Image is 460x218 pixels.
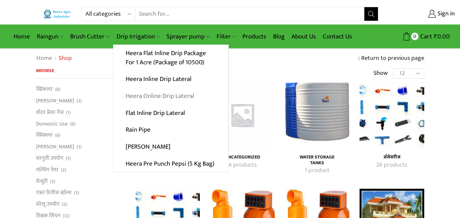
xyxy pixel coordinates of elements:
a: [PERSON_NAME] [36,95,74,107]
span: (5) [66,155,71,162]
a: Flat Inline Drip Lateral [113,104,228,121]
a: Home [10,29,33,45]
a: Return to previous page [361,54,424,63]
a: Visit product category Uncategorized [210,83,274,147]
a: Visit product category अ‍ॅसेसरीज [367,154,416,160]
a: Rain Pipe [113,121,228,138]
span: (2) [61,167,66,173]
a: Products [239,29,270,45]
a: Blog [270,29,288,45]
img: Uncategorized [210,83,274,147]
span: Sign in [436,10,455,18]
a: Domestic Use [36,118,68,130]
a: वॉटर प्रेशर गेज [36,106,64,118]
span: (6) [70,121,75,128]
a: Sign in [388,8,455,20]
span: (6) [55,132,60,139]
a: 0 Cart ₹0.00 [385,30,450,43]
h4: अ‍ॅसेसरीज [367,154,416,160]
mark: 4 products [228,161,257,170]
a: Filter [213,29,239,45]
a: Visit product category अ‍ॅसेसरीज [360,83,424,147]
a: मल्चिंग पेपर [36,164,59,175]
input: Search for... [136,7,364,21]
h4: Uncategorized [218,154,267,160]
span: Cart [418,32,432,41]
img: अ‍ॅसेसरीज [360,83,424,147]
span: Show [374,69,388,78]
a: Visit product category Uncategorized [218,154,267,160]
nav: Breadcrumb [36,54,72,63]
h4: Water Storage Tanks [292,154,342,166]
a: Visit product category Water Storage Tanks [285,83,349,147]
a: स्प्रिंकलर [36,85,53,95]
span: (5) [50,178,55,185]
a: Sprayer pump [163,29,213,45]
img: Water Storage Tanks [285,83,349,147]
span: (3) [77,144,82,150]
a: Contact Us [319,29,355,45]
a: Heera Inline Drip Lateral [113,71,228,88]
span: (5) [62,201,67,208]
span: ₹ [434,31,437,42]
a: वेन्चुरी [36,175,48,187]
a: Brush Cutter [67,29,113,45]
a: Visit product category Uncategorized [218,161,267,170]
span: (1) [66,109,70,116]
span: (3) [74,189,79,196]
bdi: 0.00 [434,31,450,42]
button: Search button [364,7,378,21]
a: Raingun [33,29,67,45]
a: घरेलू उपयोग [36,199,60,210]
a: Home [36,54,52,63]
a: एअर रिलीज व्हाॅल्व [36,187,72,199]
a: Heera Flat Inline Drip Package For 1 Acre (Package of 10500) [113,45,228,71]
span: (6) [55,86,60,93]
a: स्प्रिंकलर [36,130,53,141]
h1: Shop [59,55,72,62]
a: Heera Online Drip Lateral [113,88,228,105]
mark: 1 product [305,166,330,175]
a: Visit product category अ‍ॅसेसरीज [367,161,416,170]
a: About Us [288,29,319,45]
span: 0 [411,33,418,40]
a: [PERSON_NAME] [36,141,74,153]
a: [PERSON_NAME] [113,138,228,155]
a: Heera Pre Punch Pepsi (5 Kg Bag) [113,155,228,172]
a: Drip Irrigation [113,29,163,45]
a: Visit product category Water Storage Tanks [292,154,342,166]
span: (3) [77,98,82,104]
a: Visit product category Water Storage Tanks [292,166,342,175]
a: घरगुती उपयोग [36,152,63,164]
span: Browse [36,67,54,74]
mark: 24 products [376,161,407,170]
